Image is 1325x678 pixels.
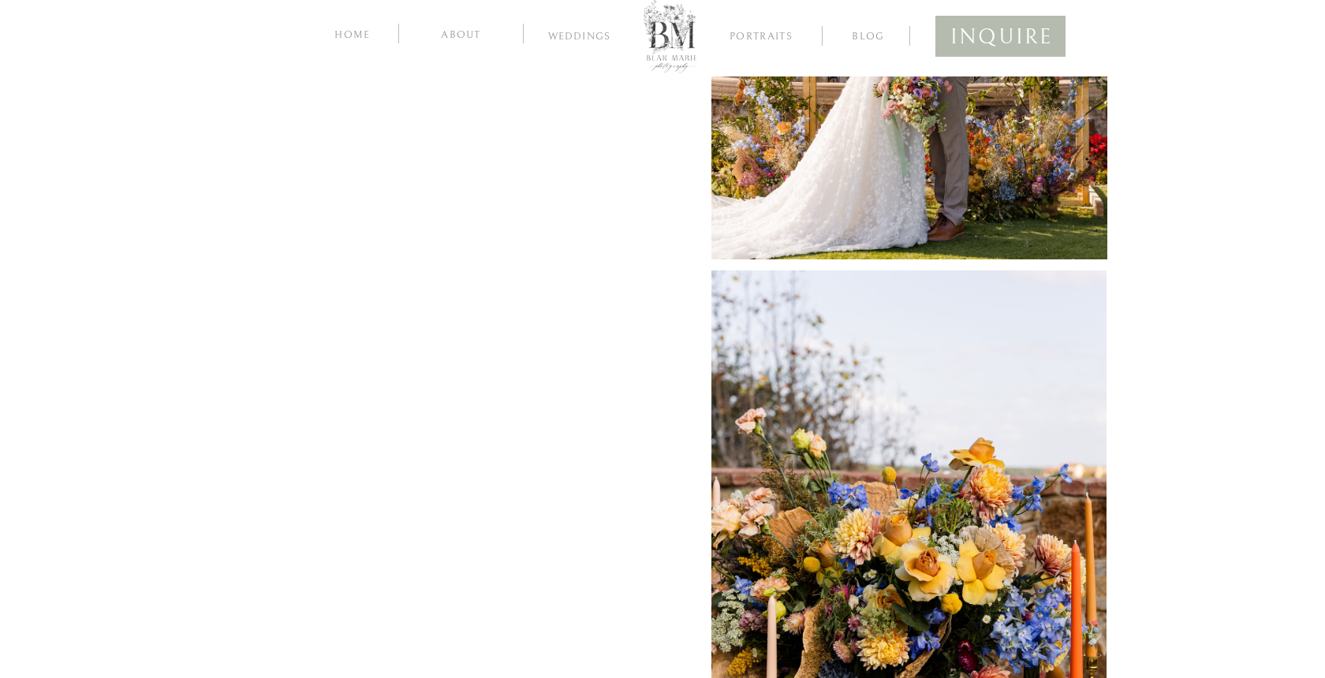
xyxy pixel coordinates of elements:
a: Weddings [537,31,621,47]
a: about [424,26,498,41]
a: blog [838,28,899,43]
a: inquire [950,18,1051,49]
a: home [331,26,374,41]
a: Portraits [723,31,799,45]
